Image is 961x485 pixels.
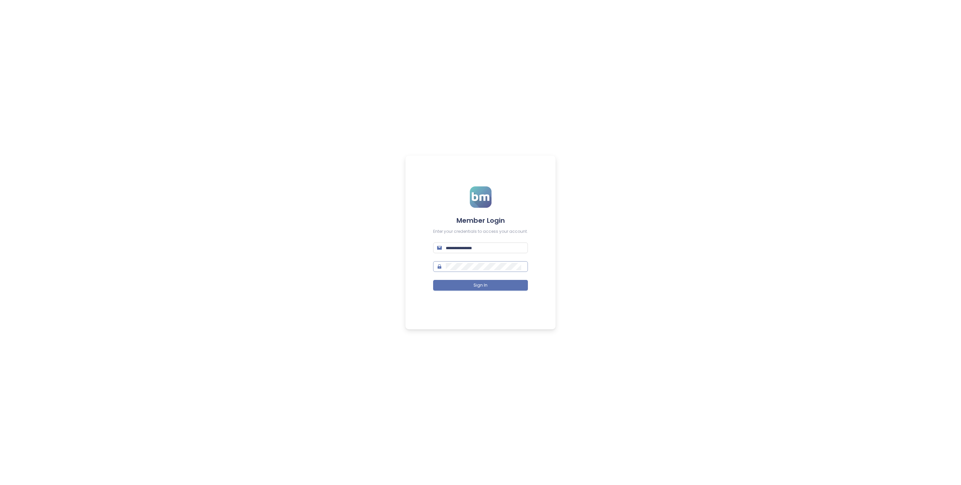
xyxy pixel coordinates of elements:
span: lock [437,264,442,269]
button: Sign In [433,280,528,291]
img: logo [470,186,492,208]
h4: Member Login [433,216,528,225]
div: Enter your credentials to access your account. [433,228,528,235]
span: Sign In [473,282,488,289]
span: mail [437,246,442,250]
